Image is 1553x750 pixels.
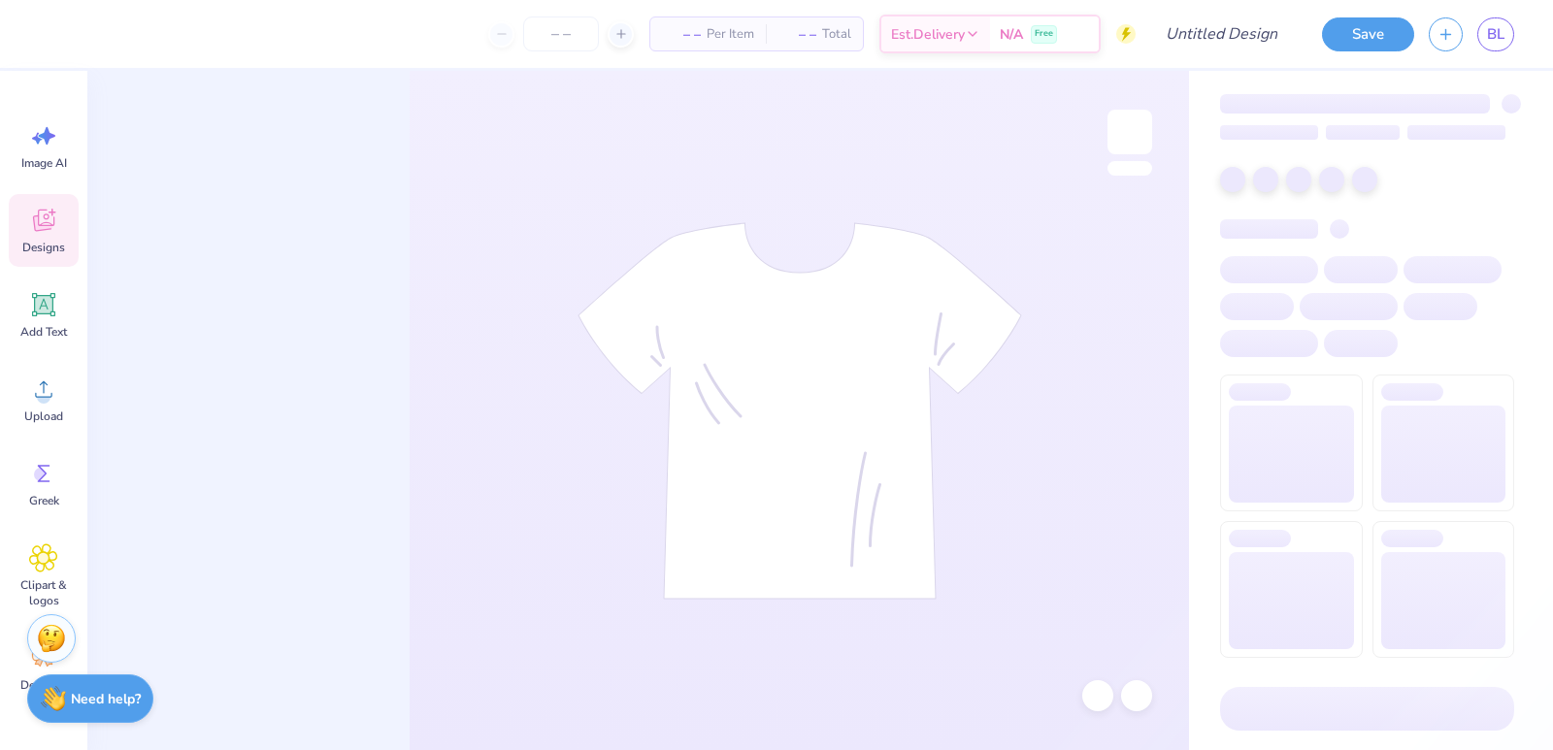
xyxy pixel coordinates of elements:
span: Est. Delivery [891,24,965,45]
span: Clipart & logos [12,577,76,608]
img: tee-skeleton.svg [578,222,1022,600]
span: Free [1035,27,1053,41]
span: BL [1487,23,1504,46]
span: – – [777,24,816,45]
button: Save [1322,17,1414,51]
strong: Need help? [71,690,141,708]
input: Untitled Design [1150,15,1293,53]
span: Decorate [20,677,67,693]
span: Greek [29,493,59,508]
span: – – [662,24,701,45]
input: – – [523,16,599,51]
span: Image AI [21,155,67,171]
span: N/A [1000,24,1023,45]
span: Upload [24,408,63,424]
span: Add Text [20,324,67,340]
a: BL [1477,17,1514,51]
span: Per Item [707,24,754,45]
span: Total [822,24,851,45]
span: Designs [22,240,65,255]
